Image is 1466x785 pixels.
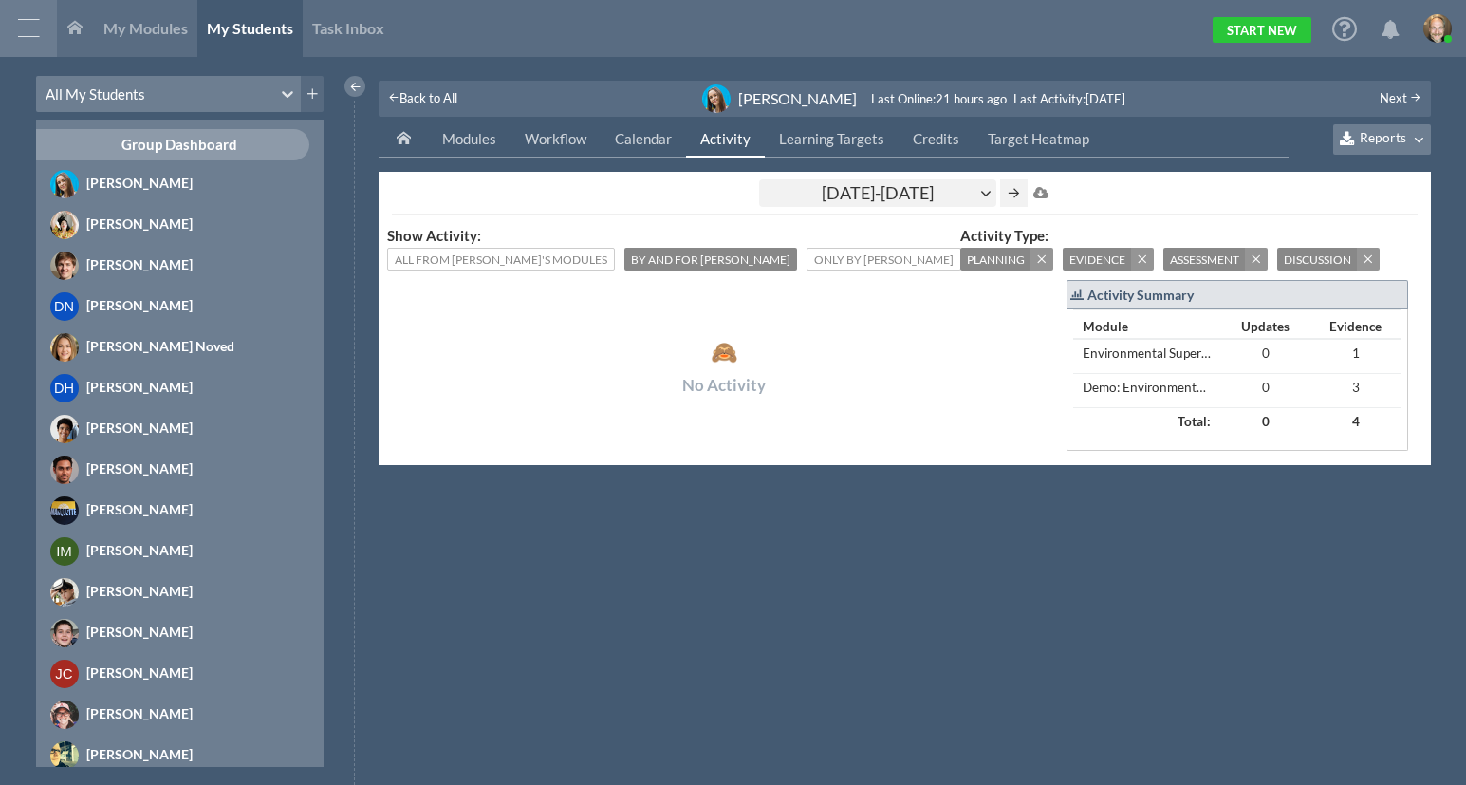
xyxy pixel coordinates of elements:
img: image [50,496,79,525]
a: [PERSON_NAME] [36,413,325,444]
div: [PERSON_NAME] [86,377,276,397]
a: Activity [686,121,765,158]
div: [PERSON_NAME] [86,744,276,764]
div: [PERSON_NAME] [86,540,276,560]
img: image [50,701,79,729]
a: Calendar [601,121,686,158]
span: JC [55,665,72,682]
a: Credits [899,121,974,158]
div: No Activity [401,375,1048,395]
span: Next [1380,90,1407,105]
span: Only By Ayesha [814,250,954,270]
div: Group Dashboard [36,129,310,160]
span: Learning Targets [779,130,884,147]
h6: Show Activity: [387,229,481,248]
span: Task Inbox [312,19,384,37]
a: [PERSON_NAME] [36,739,325,771]
span: Planning [967,250,1025,270]
div: [PERSON_NAME] [86,254,276,274]
a: [PERSON_NAME] [36,576,325,607]
div: [PERSON_NAME] [86,663,276,682]
th: Module [1073,309,1221,339]
span: Workflow [525,130,586,147]
td: 0 [1220,373,1310,407]
span: DN [54,299,74,314]
a: [PERSON_NAME] [36,495,325,526]
span: My Modules [103,19,188,37]
div: [PERSON_NAME] Noved [86,336,276,356]
div: : 21 hours ago [871,92,1014,106]
span: Calendar [615,130,672,147]
div: [PERSON_NAME] [86,295,276,315]
div: [PERSON_NAME] [738,88,857,108]
a: [PERSON_NAME] [36,699,325,730]
td: 4 [1310,407,1401,436]
div: [PERSON_NAME] [86,418,276,438]
span: Nothing to see [401,342,1048,362]
img: image [50,578,79,607]
a: [PERSON_NAME] [36,250,325,281]
a: [PERSON_NAME] [36,454,325,485]
div: Activity Summary [1067,280,1408,309]
a: Modules [428,121,510,158]
a: Workflow [510,121,601,158]
a: Environmental Super Heroes [1083,346,1245,361]
a: [PERSON_NAME] Noved [36,331,325,363]
img: image [702,84,731,113]
td: 3 [1310,373,1401,407]
span: Evidence [1069,250,1125,270]
a: Demo: Environmental Super Heroes [1083,380,1285,395]
div: [PERSON_NAME] [86,703,276,723]
td: 0 [1220,407,1310,436]
div: [PERSON_NAME] [86,622,276,642]
div: [PERSON_NAME] [86,173,276,193]
th: Updates [1220,309,1310,339]
span: My Students [207,19,293,37]
a: DH[PERSON_NAME] [36,372,325,403]
img: image [50,456,79,484]
span: Discussion [1284,250,1351,270]
span: Assessment [1170,250,1239,270]
span: Modules [442,130,496,147]
div: All My Students [46,84,145,104]
a: DN[PERSON_NAME] [36,290,325,322]
a: [PERSON_NAME] [36,168,325,199]
th: Evidence [1310,309,1401,339]
div: [PERSON_NAME] [86,214,276,234]
img: image [50,252,79,280]
img: image [50,211,79,239]
a: IM[PERSON_NAME] [36,535,325,567]
span: DH [54,381,74,396]
td: 1 [1310,339,1401,374]
div: [PERSON_NAME] [86,499,276,519]
button: Reports [1333,124,1431,155]
a: JC[PERSON_NAME] [36,658,325,689]
a: [PERSON_NAME] [36,209,325,240]
td: 0 [1220,339,1310,374]
img: image [1423,14,1452,43]
span: Back to All [399,90,457,105]
div: : [DATE] [1013,92,1125,106]
div: [DATE]-[DATE] [759,179,996,207]
img: image [50,415,79,443]
a: Target Heatmap [974,121,1104,158]
span: By and for Ayesha [631,250,790,270]
a: Next [1380,90,1421,105]
a: Learning Targets [765,121,899,158]
div: [PERSON_NAME] [86,458,276,478]
span: Activity [700,130,751,147]
span: All from Ayesha's Modules [395,250,607,270]
span: Reports [1360,130,1406,146]
h6: Activity Type: [960,229,1048,248]
div: [PERSON_NAME] [86,581,276,601]
img: image [50,170,79,198]
span: Last Activity [1013,91,1083,106]
a: Group Dashboard [36,129,325,160]
a: Back to All [388,88,457,108]
a: Start New [1213,17,1311,43]
td: Total: [1073,407,1221,436]
span: Last Online [871,91,933,106]
img: image [50,619,79,647]
img: image [50,333,79,362]
span: IM [56,543,72,559]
